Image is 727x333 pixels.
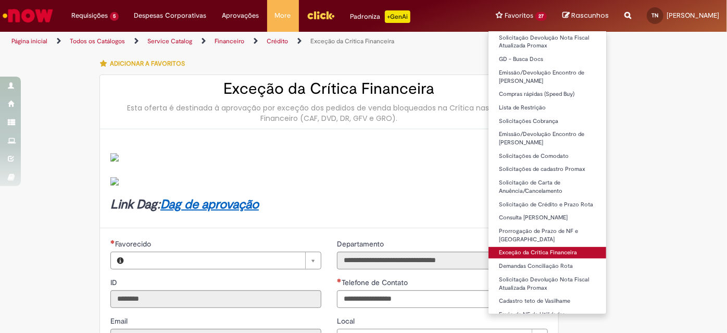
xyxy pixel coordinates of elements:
a: Service Catalog [147,37,192,45]
div: Padroniza [350,10,410,23]
a: Página inicial [11,37,47,45]
a: Prorrogação de Prazo de NF e [GEOGRAPHIC_DATA] [488,226,606,245]
a: Solicitação de Carta de Anuência/Cancelamento [488,177,606,196]
a: Compras rápidas (Speed Buy) [488,89,606,100]
a: Dag de aprovação [160,196,259,213]
div: Esta oferta é destinada à aprovação por exceção dos pedidos de venda bloqueados na Crítica nas al... [110,103,548,124]
a: Crédito [267,37,288,45]
img: click_logo_yellow_360x200.png [307,7,335,23]
a: Emissão/Devolução Encontro de [PERSON_NAME] [488,67,606,87]
a: Lista de Restrição [488,102,606,114]
p: +GenAi [385,10,410,23]
a: Envio de NF de Utilidades [488,309,606,320]
label: Somente leitura - Email [110,316,130,326]
span: More [275,10,291,21]
span: Favoritos [505,10,533,21]
span: TN [652,12,659,19]
span: Necessários - Favorecido [115,239,153,249]
span: Somente leitura - ID [110,278,119,287]
input: Departamento [337,252,548,269]
span: Obrigatório Preenchido [337,278,342,282]
span: Aprovações [222,10,259,21]
ul: Trilhas de página [8,32,477,51]
span: Despesas Corporativas [134,10,207,21]
label: Somente leitura - ID [110,277,119,288]
input: Telefone de Contato [337,290,548,308]
a: Exceção da Crítica Financeira [310,37,394,45]
input: ID [110,290,321,308]
span: Rascunhos [571,10,609,20]
a: Limpar campo Favorecido [130,252,321,269]
a: Solicitação Devolução Nota Fiscal Atualizada Promax [488,32,606,52]
span: Somente leitura - Email [110,316,130,326]
label: Somente leitura - Departamento [337,239,386,249]
a: Todos os Catálogos [70,37,125,45]
span: Adicionar a Favoritos [110,59,185,68]
span: Requisições [71,10,108,21]
a: Rascunhos [562,11,609,21]
h2: Exceção da Crítica Financeira [110,80,548,97]
span: Somente leitura - Departamento [337,239,386,249]
a: Solicitação Devolução Nota Fiscal Atualizada Promax [488,274,606,293]
img: sys_attachment.do [110,177,119,186]
ul: Favoritos [488,31,607,314]
a: Demandas Conciliação Rota [488,261,606,272]
span: Telefone de Contato [342,278,410,287]
a: Exceção da Crítica Financeira [488,247,606,258]
span: 5 [110,12,119,21]
a: Financeiro [215,37,244,45]
span: 27 [535,12,547,21]
a: Solicitações Cobrança [488,116,606,127]
a: Solicitação de Crédito e Prazo Rota [488,199,606,211]
span: [PERSON_NAME] [667,11,719,20]
span: Local [337,316,357,326]
button: Adicionar a Favoritos [99,53,191,75]
a: Solicitações de cadastro Promax [488,164,606,175]
img: sys_attachment.do [110,153,119,162]
a: GD - Busca Docs [488,54,606,65]
a: Consulta [PERSON_NAME] [488,212,606,224]
strong: Link Dag: [110,196,259,213]
span: Necessários [110,240,115,244]
button: Favorecido, Visualizar este registro [111,252,130,269]
a: Emissão/Devolução Encontro de [PERSON_NAME] [488,129,606,148]
a: Solicitações de Comodato [488,151,606,162]
a: Cadastro teto de Vasilhame [488,295,606,307]
img: ServiceNow [1,5,55,26]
